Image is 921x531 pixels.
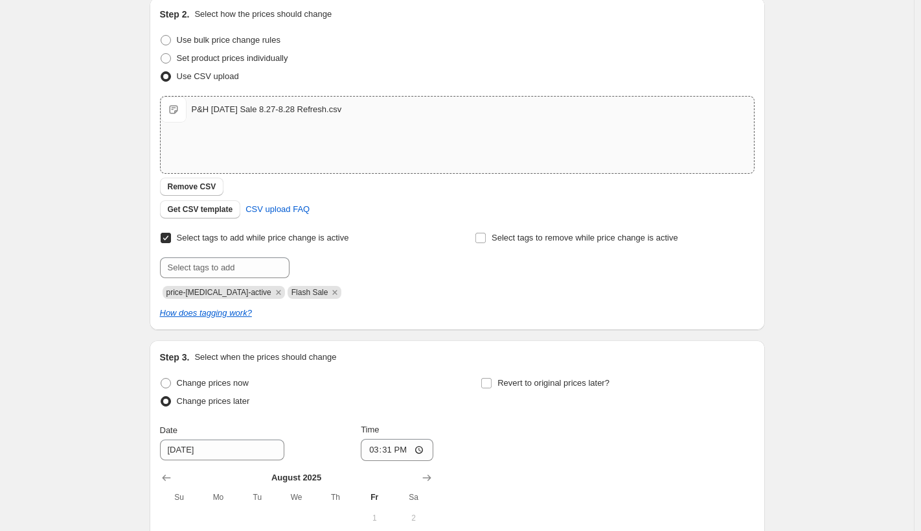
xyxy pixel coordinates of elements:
[399,513,427,523] span: 2
[291,288,328,297] span: Flash Sale
[394,487,433,508] th: Saturday
[160,308,252,318] a: How does tagging work?
[177,396,250,406] span: Change prices later
[204,492,233,502] span: Mo
[497,378,609,388] span: Revert to original prices later?
[273,287,284,298] button: Remove price-change-job-active
[355,487,394,508] th: Friday
[418,469,436,487] button: Show next month, September 2025
[361,439,433,461] input: 12:00
[194,351,336,364] p: Select when the prices should change
[238,487,277,508] th: Tuesday
[245,203,310,216] span: CSV upload FAQ
[360,492,389,502] span: Fr
[177,71,239,81] span: Use CSV upload
[165,492,194,502] span: Su
[168,204,233,215] span: Get CSV template
[166,288,271,297] span: price-change-job-active
[361,425,379,434] span: Time
[160,257,290,278] input: Select tags to add
[199,487,238,508] th: Monday
[160,487,199,508] th: Sunday
[282,492,310,502] span: We
[394,508,433,528] button: Saturday August 2 2025
[160,440,284,460] input: 8/22/2025
[321,492,350,502] span: Th
[192,103,342,116] div: P&H [DATE] Sale 8.27-8.28 Refresh.csv
[194,8,332,21] p: Select how the prices should change
[160,351,190,364] h2: Step 3.
[160,8,190,21] h2: Step 2.
[360,513,389,523] span: 1
[177,35,280,45] span: Use bulk price change rules
[238,199,317,220] a: CSV upload FAQ
[329,287,341,298] button: Remove Flash Sale
[177,53,288,63] span: Set product prices individually
[316,487,355,508] th: Thursday
[160,178,224,196] button: Remove CSV
[355,508,394,528] button: Friday August 1 2025
[399,492,427,502] span: Sa
[277,487,315,508] th: Wednesday
[160,200,241,218] button: Get CSV template
[157,469,176,487] button: Show previous month, July 2025
[243,492,271,502] span: Tu
[168,182,216,192] span: Remove CSV
[492,233,678,242] span: Select tags to remove while price change is active
[160,425,177,435] span: Date
[177,378,249,388] span: Change prices now
[177,233,349,242] span: Select tags to add while price change is active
